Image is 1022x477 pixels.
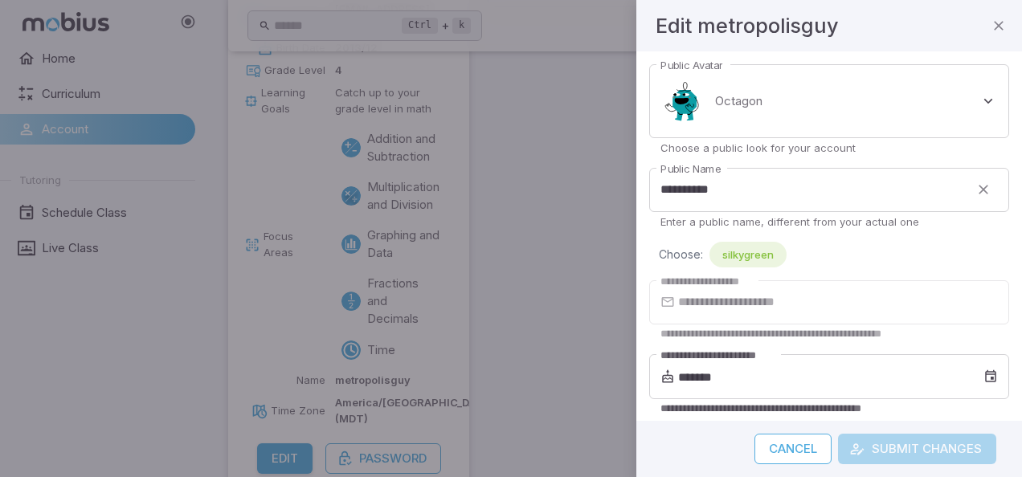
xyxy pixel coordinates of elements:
[969,175,998,204] button: clear
[715,92,762,110] p: Octagon
[660,161,721,177] label: Public Name
[660,58,722,73] label: Public Avatar
[754,434,832,464] button: Cancel
[709,247,787,263] span: silkygreen
[660,214,998,229] p: Enter a public name, different from your actual one
[660,77,709,125] img: octagon.svg
[656,10,839,42] h4: Edit metropolisguy
[709,242,787,267] div: silkygreen
[660,141,998,155] p: Choose a public look for your account
[659,242,1009,267] div: Choose:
